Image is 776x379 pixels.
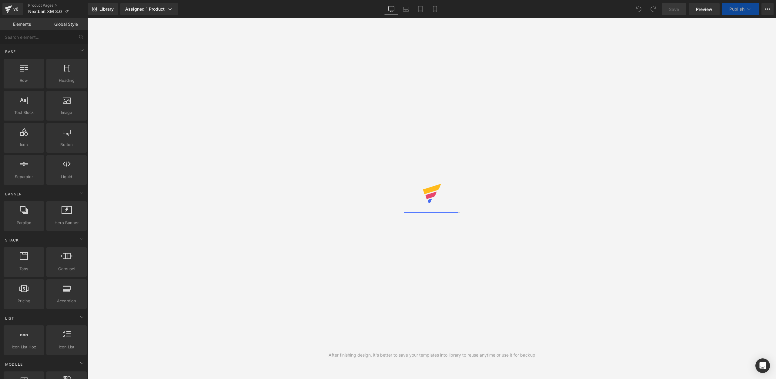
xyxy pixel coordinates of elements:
[48,344,85,350] span: Icon List
[696,6,712,12] span: Preview
[44,18,88,30] a: Global Style
[5,315,15,321] span: List
[729,7,744,12] span: Publish
[413,3,428,15] a: Tablet
[48,109,85,116] span: Image
[5,174,42,180] span: Separator
[689,3,720,15] a: Preview
[761,3,774,15] button: More
[722,3,759,15] button: Publish
[428,3,442,15] a: Mobile
[5,344,42,350] span: Icon List Hoz
[647,3,659,15] button: Redo
[5,298,42,304] span: Pricing
[5,191,22,197] span: Banner
[384,3,399,15] a: Desktop
[633,3,645,15] button: Undo
[5,49,16,55] span: Base
[5,361,23,367] span: Module
[329,352,535,358] div: After finishing design, it's better to save your templates into library to reuse anytime or use i...
[88,3,118,15] a: New Library
[5,266,42,272] span: Tabs
[99,6,114,12] span: Library
[755,358,770,373] div: Open Intercom Messenger
[12,5,20,13] div: v6
[5,220,42,226] span: Parallax
[5,109,42,116] span: Text Block
[48,174,85,180] span: Liquid
[48,220,85,226] span: Hero Banner
[28,9,62,14] span: Nextbait XM 3.0
[5,77,42,84] span: Row
[669,6,679,12] span: Save
[399,3,413,15] a: Laptop
[48,298,85,304] span: Accordion
[48,141,85,148] span: Button
[48,77,85,84] span: Heading
[28,3,88,8] a: Product Pages
[2,3,23,15] a: v6
[125,6,173,12] div: Assigned 1 Product
[5,141,42,148] span: Icon
[5,237,19,243] span: Stack
[48,266,85,272] span: Carousel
